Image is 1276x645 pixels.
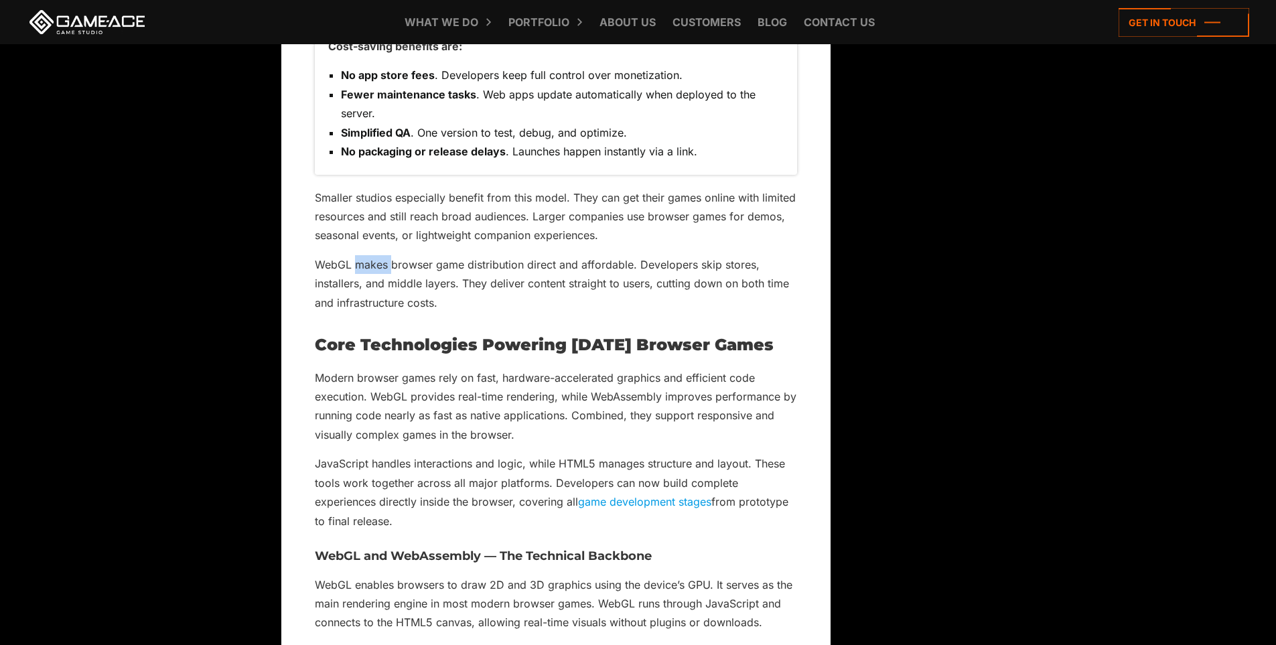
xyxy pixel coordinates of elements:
[315,575,797,632] p: WebGL enables browsers to draw 2D and 3D graphics using the device’s GPU. It serves as the main r...
[341,145,506,158] strong: No packaging or release delays
[341,123,784,142] li: . One version to test, debug, and optimize.
[315,188,797,245] p: Smaller studios especially benefit from this model. They can get their games online with limited ...
[578,495,711,508] a: game development stages
[341,85,784,123] li: . Web apps update automatically when deployed to the server.
[1119,8,1249,37] a: Get in touch
[315,550,797,563] h3: WebGL and WebAssembly — The Technical Backbone
[328,37,784,56] p: Cost-saving benefits are:
[315,368,797,445] p: Modern browser games rely on fast, hardware-accelerated graphics and efficient code execution. We...
[341,126,411,139] strong: Simplified QA
[315,336,797,354] h2: Core Technologies Powering [DATE] Browser Games
[341,66,784,84] li: . Developers keep full control over monetization.
[315,255,797,312] p: WebGL makes browser game distribution direct and affordable. Developers skip stores, installers, ...
[341,142,784,161] li: . Launches happen instantly via a link.
[315,454,797,530] p: JavaScript handles interactions and logic, while HTML5 manages structure and layout. These tools ...
[341,68,435,82] strong: No app store fees
[341,88,476,101] strong: Fewer maintenance tasks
